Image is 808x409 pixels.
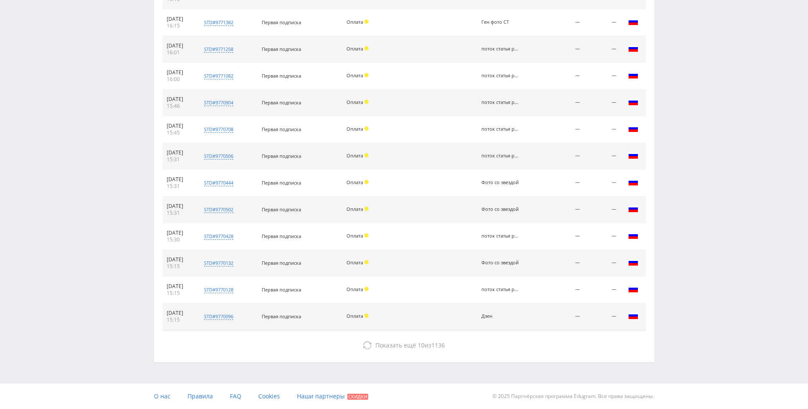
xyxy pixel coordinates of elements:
[167,76,192,83] div: 16:00
[347,206,363,212] span: Оплата
[364,314,369,318] span: Холд
[167,129,192,136] div: 15:45
[167,263,192,270] div: 15:15
[364,207,369,211] span: Холд
[347,126,363,132] span: Оплата
[262,73,301,79] span: Первая подписка
[204,313,233,320] div: std#9770096
[262,19,301,25] span: Первая подписка
[540,223,584,250] td: —
[167,283,192,290] div: [DATE]
[364,100,369,104] span: Холд
[628,284,638,294] img: rus.png
[262,233,301,239] span: Первая подписка
[204,286,233,293] div: std#9770128
[167,236,192,243] div: 15:30
[167,310,192,317] div: [DATE]
[628,43,638,53] img: rus.png
[628,97,638,107] img: rus.png
[584,303,620,330] td: —
[262,260,301,266] span: Первая подписка
[481,207,520,212] div: Фото со звездой
[481,126,520,132] div: поток статья рерайт
[584,143,620,170] td: —
[347,19,363,25] span: Оплата
[375,341,416,349] span: Показать ещё
[540,170,584,196] td: —
[187,384,213,409] a: Правила
[481,287,520,292] div: поток статья рерайт
[230,384,241,409] a: FAQ
[540,143,584,170] td: —
[262,313,301,319] span: Первая подписка
[347,394,368,400] span: Скидки
[628,257,638,267] img: rus.png
[364,126,369,131] span: Холд
[262,99,301,106] span: Первая подписка
[584,250,620,277] td: —
[628,177,638,187] img: rus.png
[258,392,280,400] span: Cookies
[364,180,369,184] span: Холд
[584,196,620,223] td: —
[167,42,192,49] div: [DATE]
[167,203,192,210] div: [DATE]
[167,256,192,263] div: [DATE]
[262,179,301,186] span: Первая подписка
[167,96,192,103] div: [DATE]
[154,384,171,409] a: О нас
[375,341,445,349] span: из
[628,123,638,134] img: rus.png
[262,153,301,159] span: Первая подписка
[204,99,233,106] div: std#9770904
[347,286,363,292] span: Оплата
[584,36,620,63] td: —
[628,17,638,27] img: rus.png
[262,206,301,213] span: Первая подписка
[167,230,192,236] div: [DATE]
[408,384,654,409] div: © 2025 Партнёрская программа Edugram. Все права защищены.
[204,179,233,186] div: std#9770444
[481,20,520,25] div: Ген фото СТ
[347,313,363,319] span: Оплата
[204,233,233,240] div: std#9770428
[584,63,620,90] td: —
[167,317,192,323] div: 15:15
[167,49,192,56] div: 16:01
[540,250,584,277] td: —
[347,45,363,52] span: Оплата
[481,180,520,185] div: Фото со звездой
[167,123,192,129] div: [DATE]
[167,156,192,163] div: 15:31
[364,46,369,50] span: Холд
[364,287,369,291] span: Холд
[628,70,638,80] img: rus.png
[540,277,584,303] td: —
[540,9,584,36] td: —
[540,116,584,143] td: —
[584,9,620,36] td: —
[204,46,233,53] div: std#9771258
[481,153,520,159] div: поток статья рерайт
[540,90,584,116] td: —
[297,392,345,400] span: Наши партнеры
[167,290,192,297] div: 15:15
[364,153,369,157] span: Холд
[584,277,620,303] td: —
[540,36,584,63] td: —
[347,259,363,266] span: Оплата
[204,19,233,26] div: std#9771382
[167,22,192,29] div: 16:15
[431,341,445,349] span: 1136
[204,126,233,133] div: std#9770708
[167,69,192,76] div: [DATE]
[204,206,233,213] div: std#9770502
[628,230,638,241] img: rus.png
[347,152,363,159] span: Оплата
[262,286,301,293] span: Первая подписка
[540,303,584,330] td: —
[481,314,520,319] div: Дзен
[167,16,192,22] div: [DATE]
[481,46,520,52] div: поток статья рерайт
[364,20,369,24] span: Холд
